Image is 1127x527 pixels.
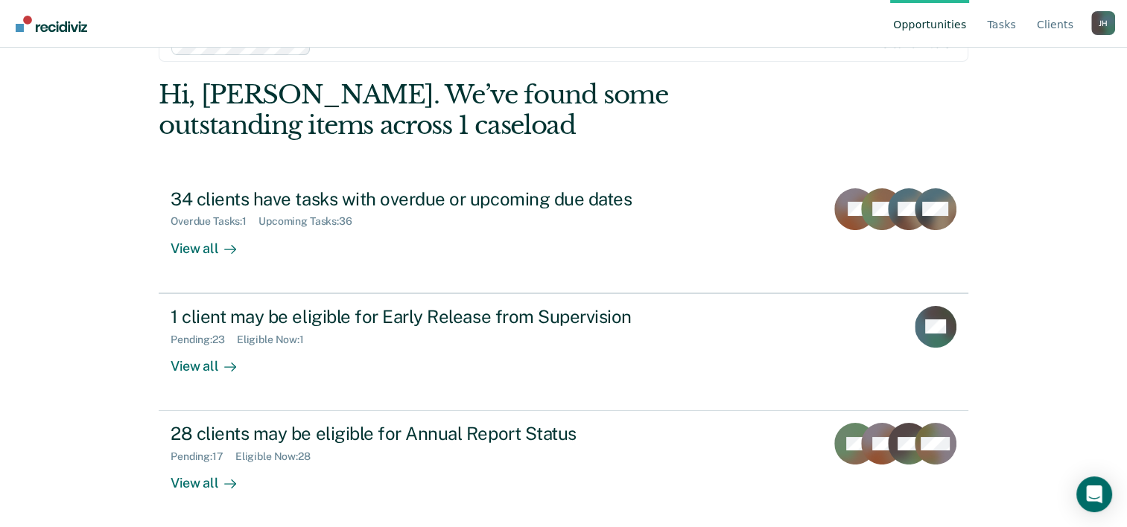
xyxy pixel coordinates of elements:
[1076,476,1112,512] div: Open Intercom Messenger
[171,188,693,210] div: 34 clients have tasks with overdue or upcoming due dates
[159,293,968,411] a: 1 client may be eligible for Early Release from SupervisionPending:23Eligible Now:1View all
[235,450,323,463] div: Eligible Now : 28
[171,423,693,444] div: 28 clients may be eligible for Annual Report Status
[171,228,254,257] div: View all
[159,176,968,293] a: 34 clients have tasks with overdue or upcoming due datesOverdue Tasks:1Upcoming Tasks:36View all
[171,333,237,346] div: Pending : 23
[1091,11,1115,35] div: J H
[16,16,87,32] img: Recidiviz
[171,463,254,492] div: View all
[171,306,693,328] div: 1 client may be eligible for Early Release from Supervision
[171,215,258,228] div: Overdue Tasks : 1
[237,333,316,346] div: Eligible Now : 1
[1091,11,1115,35] button: Profile dropdown button
[171,450,235,463] div: Pending : 17
[159,80,806,141] div: Hi, [PERSON_NAME]. We’ve found some outstanding items across 1 caseload
[258,215,364,228] div: Upcoming Tasks : 36
[171,345,254,374] div: View all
